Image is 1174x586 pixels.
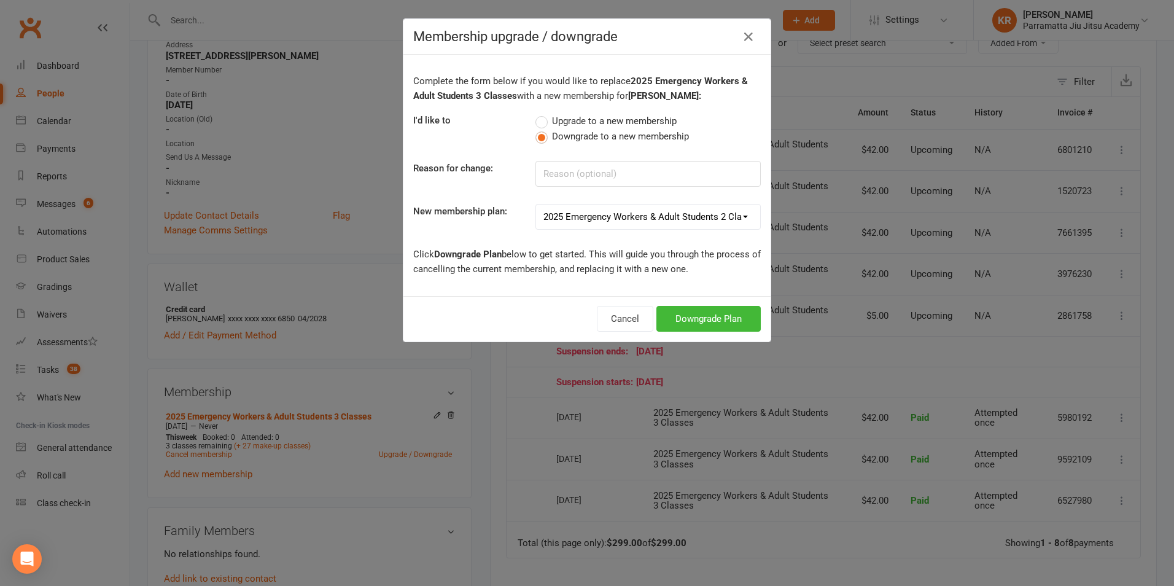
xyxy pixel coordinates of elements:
[535,161,761,187] input: Reason (optional)
[552,129,689,142] span: Downgrade to a new membership
[597,306,653,332] button: Cancel
[413,247,761,276] p: Click below to get started. This will guide you through the process of cancelling the current mem...
[628,90,701,101] b: [PERSON_NAME]:
[413,74,761,103] p: Complete the form below if you would like to replace with a new membership for
[413,29,761,44] h4: Membership upgrade / downgrade
[413,113,451,128] label: I'd like to
[552,114,677,127] span: Upgrade to a new membership
[12,544,42,574] div: Open Intercom Messenger
[656,306,761,332] button: Downgrade Plan
[413,161,493,176] label: Reason for change:
[739,27,758,47] button: Close
[413,204,507,219] label: New membership plan:
[434,249,502,260] b: Downgrade Plan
